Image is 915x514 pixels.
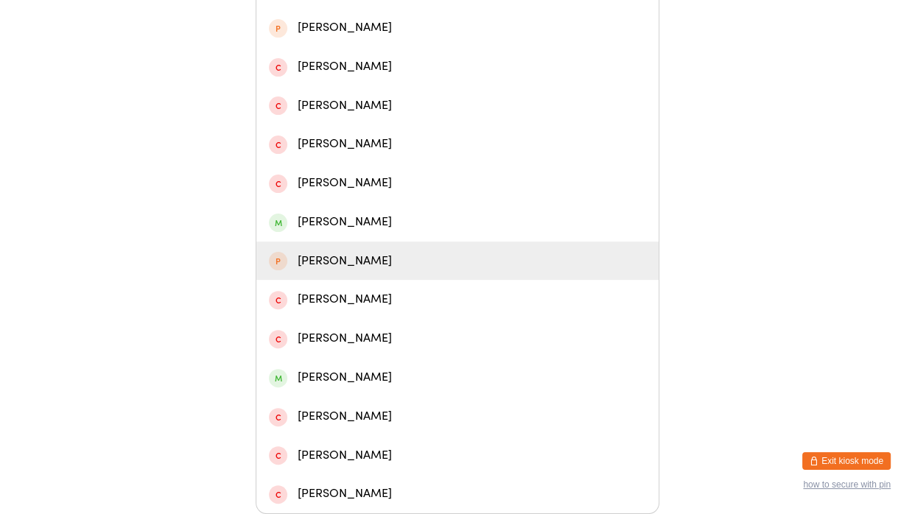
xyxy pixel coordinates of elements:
button: Exit kiosk mode [802,452,891,470]
div: [PERSON_NAME] [269,173,646,193]
div: [PERSON_NAME] [269,134,646,154]
div: [PERSON_NAME] [269,367,646,387]
div: [PERSON_NAME] [269,96,646,116]
div: [PERSON_NAME] [269,57,646,77]
div: [PERSON_NAME] [269,406,646,426]
div: [PERSON_NAME] [269,251,646,271]
div: [PERSON_NAME] [269,446,646,465]
button: how to secure with pin [803,479,891,490]
div: [PERSON_NAME] [269,18,646,38]
div: [PERSON_NAME] [269,212,646,232]
div: [PERSON_NAME] [269,328,646,348]
div: [PERSON_NAME] [269,289,646,309]
div: [PERSON_NAME] [269,484,646,504]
